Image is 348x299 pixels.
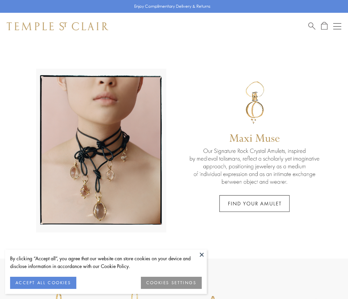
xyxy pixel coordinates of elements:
p: Enjoy Complimentary Delivery & Returns [134,3,210,10]
button: Open navigation [333,22,341,30]
img: Temple St. Clair [7,22,108,30]
div: By clicking “Accept all”, you agree that our website can store cookies on your device and disclos... [10,255,202,270]
button: ACCEPT ALL COOKIES [10,277,76,289]
button: COOKIES SETTINGS [141,277,202,289]
a: Search [308,22,315,30]
a: Open Shopping Bag [321,22,327,30]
